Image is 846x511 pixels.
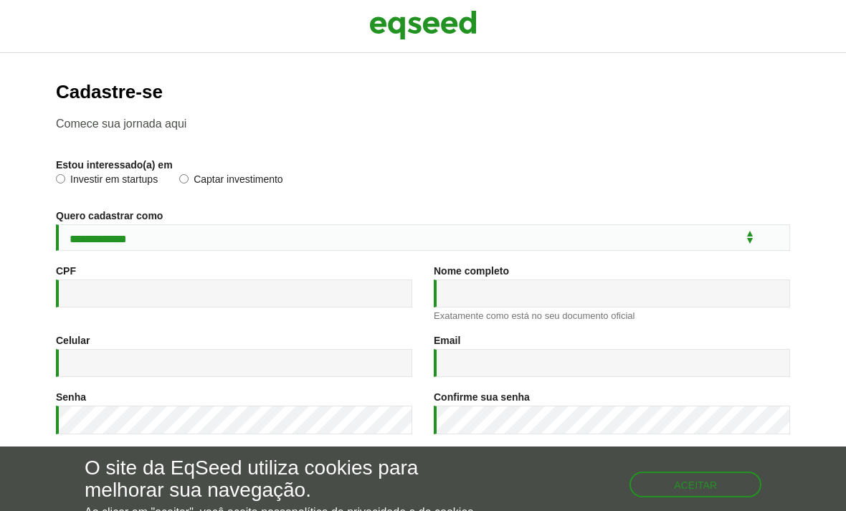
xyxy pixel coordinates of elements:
input: Investir em startups [56,174,65,183]
div: Exatamente como está no seu documento oficial [434,311,790,320]
button: Aceitar [629,472,761,497]
label: Investir em startups [56,174,158,188]
label: Confirme sua senha [434,392,530,402]
label: Nome completo [434,266,509,276]
label: Quero cadastrar como [56,211,163,221]
label: Senha [56,392,86,402]
label: CPF [56,266,76,276]
input: Captar investimento [179,174,189,183]
h2: Cadastre-se [56,82,790,102]
label: Captar investimento [179,174,283,188]
h5: O site da EqSeed utiliza cookies para melhorar sua navegação. [85,457,490,502]
p: Comece sua jornada aqui [56,117,790,130]
label: Celular [56,335,90,345]
label: Estou interessado(a) em [56,160,173,170]
label: Email [434,335,460,345]
img: EqSeed Logo [369,7,477,43]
